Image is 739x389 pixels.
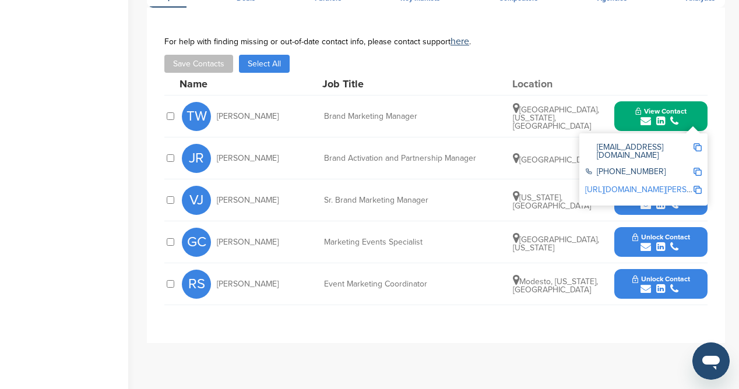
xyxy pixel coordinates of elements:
[182,228,211,257] span: GC
[618,225,704,260] button: Unlock Contact
[324,154,499,162] div: Brand Activation and Partnership Manager
[635,107,687,115] span: View Contact
[324,196,499,204] div: Sr. Brand Marketing Manager
[513,193,591,211] span: [US_STATE], [GEOGRAPHIC_DATA]
[322,79,497,89] div: Job Title
[239,55,290,73] button: Select All
[618,267,704,302] button: Unlock Contact
[513,235,599,253] span: [GEOGRAPHIC_DATA], [US_STATE]
[513,105,599,131] span: [GEOGRAPHIC_DATA], [US_STATE], [GEOGRAPHIC_DATA]
[182,270,211,299] span: RS
[694,143,702,151] img: Copy
[512,79,600,89] div: Location
[217,280,279,288] span: [PERSON_NAME]
[182,144,211,173] span: JR
[324,238,499,246] div: Marketing Events Specialist
[585,143,693,160] div: [EMAIL_ADDRESS][DOMAIN_NAME]
[513,277,598,295] span: Modesto, [US_STATE], [GEOGRAPHIC_DATA]
[164,55,233,73] button: Save Contacts
[585,185,727,194] a: [URL][DOMAIN_NAME][PERSON_NAME]
[217,196,279,204] span: [PERSON_NAME]
[513,155,597,165] span: [GEOGRAPHIC_DATA]
[451,36,469,47] a: here
[180,79,308,89] div: Name
[324,280,499,288] div: Event Marketing Coordinator
[621,99,701,134] button: View Contact
[694,186,702,194] img: Copy
[632,275,690,283] span: Unlock Contact
[324,112,499,121] div: Brand Marketing Manager
[585,168,693,178] div: [PHONE_NUMBER]
[164,37,708,46] div: For help with finding missing or out-of-date contact info, please contact support .
[217,238,279,246] span: [PERSON_NAME]
[217,154,279,162] span: [PERSON_NAME]
[217,112,279,121] span: [PERSON_NAME]
[692,342,730,380] iframe: Button to launch messaging window
[694,168,702,176] img: Copy
[632,233,690,241] span: Unlock Contact
[182,186,211,215] span: VJ
[182,102,211,131] span: TW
